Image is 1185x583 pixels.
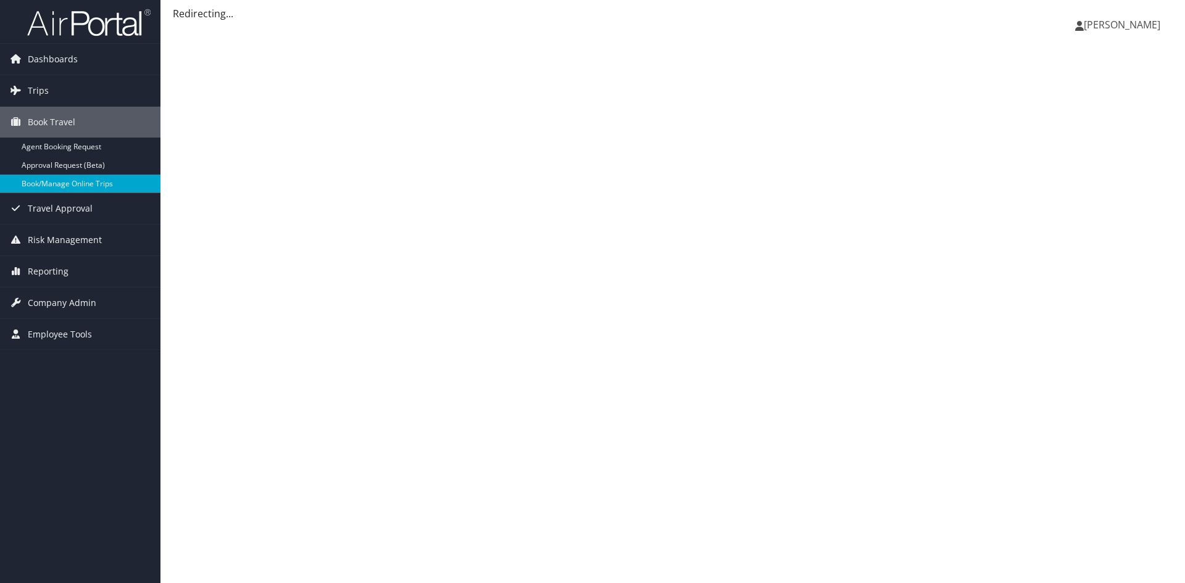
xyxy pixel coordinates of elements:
[28,319,92,350] span: Employee Tools
[173,6,1173,21] div: Redirecting...
[27,8,151,37] img: airportal-logo.png
[1075,6,1173,43] a: [PERSON_NAME]
[28,287,96,318] span: Company Admin
[28,107,75,138] span: Book Travel
[28,193,93,224] span: Travel Approval
[28,75,49,106] span: Trips
[1084,18,1160,31] span: [PERSON_NAME]
[28,256,69,287] span: Reporting
[28,225,102,255] span: Risk Management
[28,44,78,75] span: Dashboards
